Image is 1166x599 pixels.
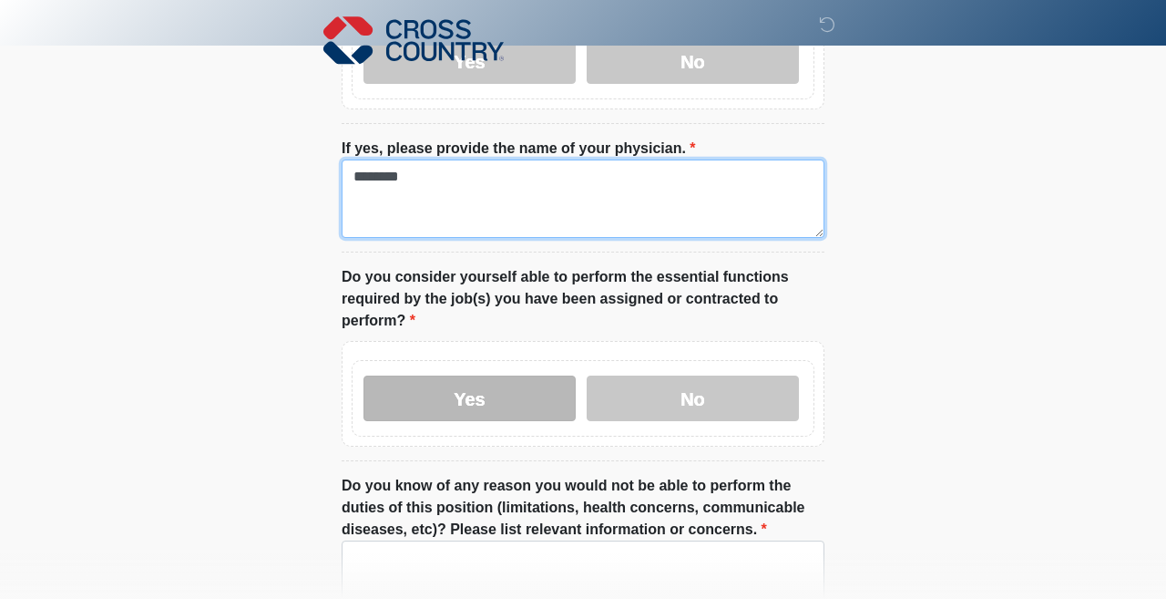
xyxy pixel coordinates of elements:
label: If yes, please provide the name of your physician. [342,138,696,160]
img: Cross Country Logo [323,14,504,67]
label: Yes [363,376,576,421]
label: Do you know of any reason you would not be able to perform the duties of this position (limitatio... [342,475,824,541]
label: Do you consider yourself able to perform the essential functions required by the job(s) you have ... [342,266,824,332]
label: No [587,376,799,421]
